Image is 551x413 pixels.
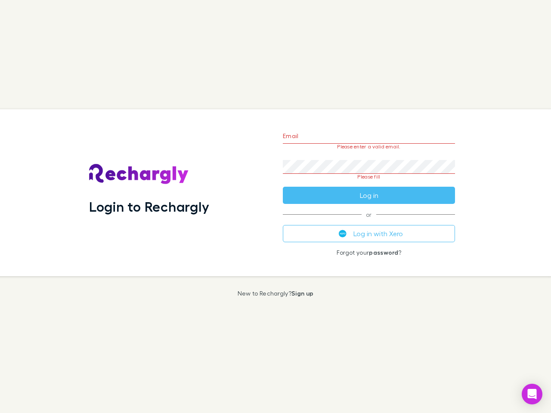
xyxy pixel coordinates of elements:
img: Xero's logo [339,230,347,237]
p: Please fill [283,174,455,180]
div: Open Intercom Messenger [522,384,542,404]
button: Log in with Xero [283,225,455,242]
h1: Login to Rechargly [89,198,209,215]
a: Sign up [291,290,313,297]
img: Rechargly's Logo [89,164,189,185]
p: Forgot your ? [283,249,455,256]
span: or [283,214,455,215]
a: password [369,249,398,256]
p: Please enter a valid email. [283,144,455,150]
p: New to Rechargly? [238,290,314,297]
button: Log in [283,187,455,204]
